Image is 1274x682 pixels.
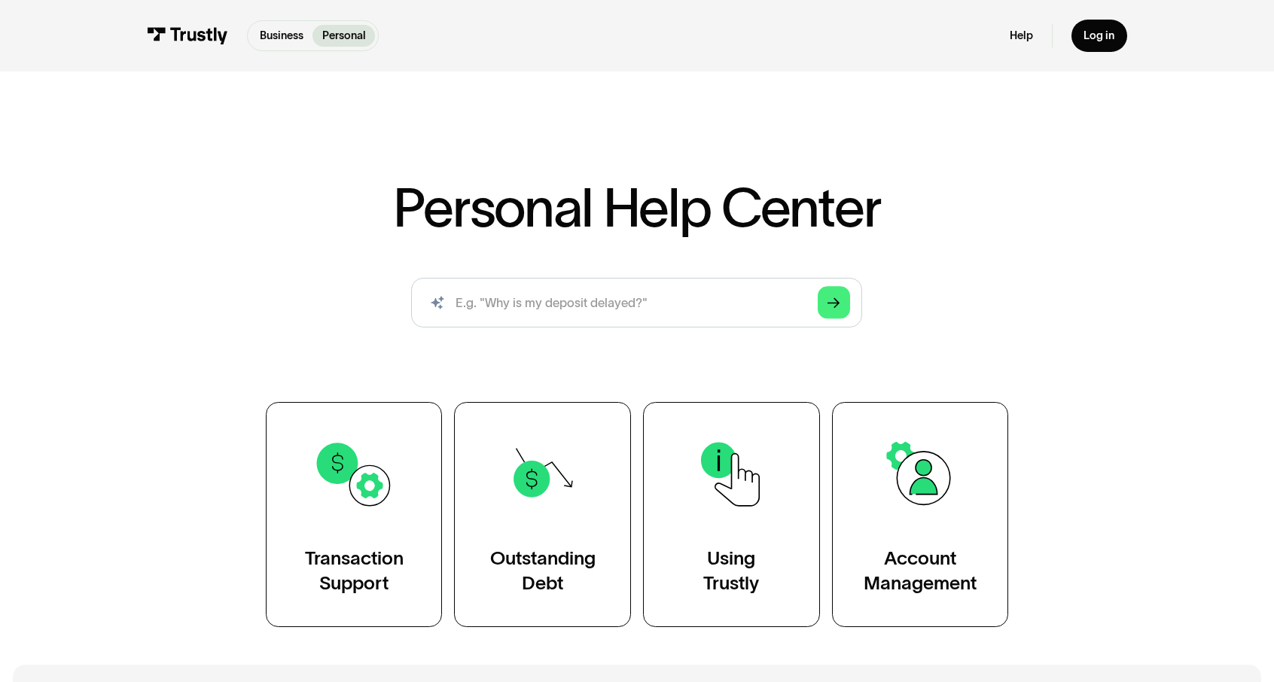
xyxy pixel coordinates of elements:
[312,25,375,47] a: Personal
[1071,20,1127,53] a: Log in
[490,546,596,595] div: Outstanding Debt
[251,25,313,47] a: Business
[411,278,862,327] input: search
[411,278,862,327] form: Search
[454,402,631,627] a: OutstandingDebt
[1010,29,1033,43] a: Help
[643,402,820,627] a: UsingTrustly
[266,402,443,627] a: TransactionSupport
[305,546,404,595] div: Transaction Support
[1084,29,1114,43] div: Log in
[393,180,881,234] h1: Personal Help Center
[147,27,227,44] img: Trustly Logo
[864,546,977,595] div: Account Management
[260,28,303,44] p: Business
[322,28,366,44] p: Personal
[832,402,1009,627] a: AccountManagement
[703,546,759,595] div: Using Trustly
